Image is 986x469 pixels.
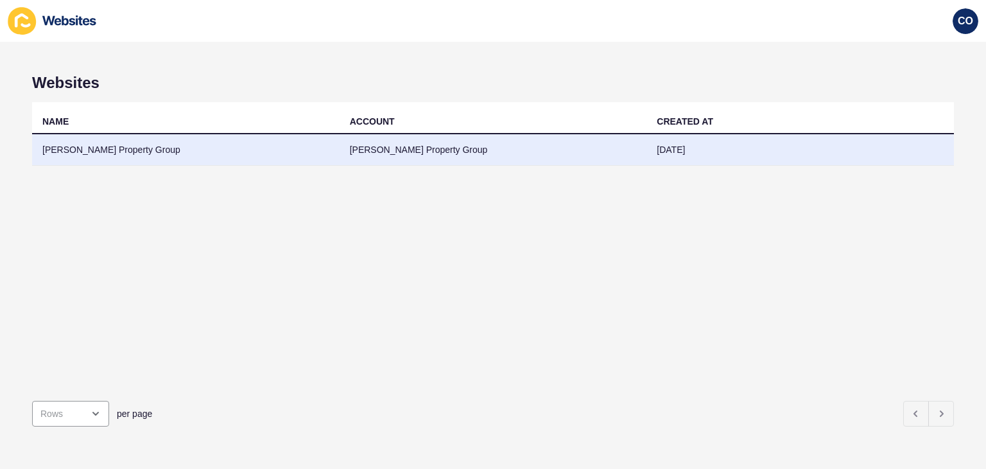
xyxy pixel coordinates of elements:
h1: Websites [32,74,954,92]
div: NAME [42,115,69,128]
span: per page [117,407,152,420]
div: CREATED AT [657,115,713,128]
td: [DATE] [646,134,954,166]
td: [PERSON_NAME] Property Group [32,134,340,166]
td: [PERSON_NAME] Property Group [340,134,647,166]
div: open menu [32,401,109,427]
div: ACCOUNT [350,115,395,128]
span: CO [958,15,973,28]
